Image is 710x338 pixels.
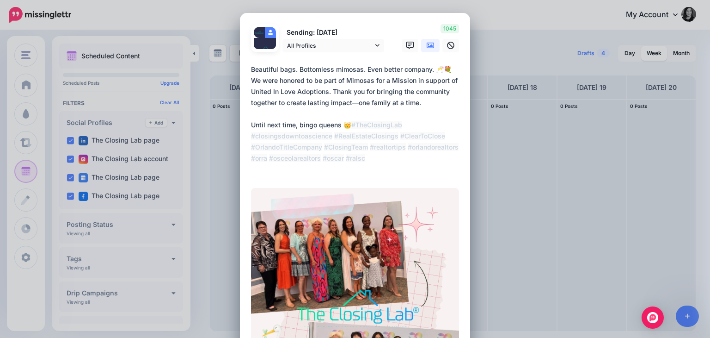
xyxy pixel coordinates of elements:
[254,38,276,60] img: 471373478_2314213725622094_743768045002070133_n-bsa152456.jpg
[441,24,459,33] span: 1045
[282,27,384,38] p: Sending: [DATE]
[287,41,373,50] span: All Profiles
[254,27,265,38] img: 378032925_121266444406467_149743524542546012_n-bsa142180.jpg
[282,39,384,52] a: All Profiles
[251,64,464,164] div: Beautiful bags. Bottomless mimosas. Even better company. 🥂💐 We were honored to be part of Mimosas...
[265,27,276,38] img: user_default_image.png
[642,307,664,329] div: Open Intercom Messenger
